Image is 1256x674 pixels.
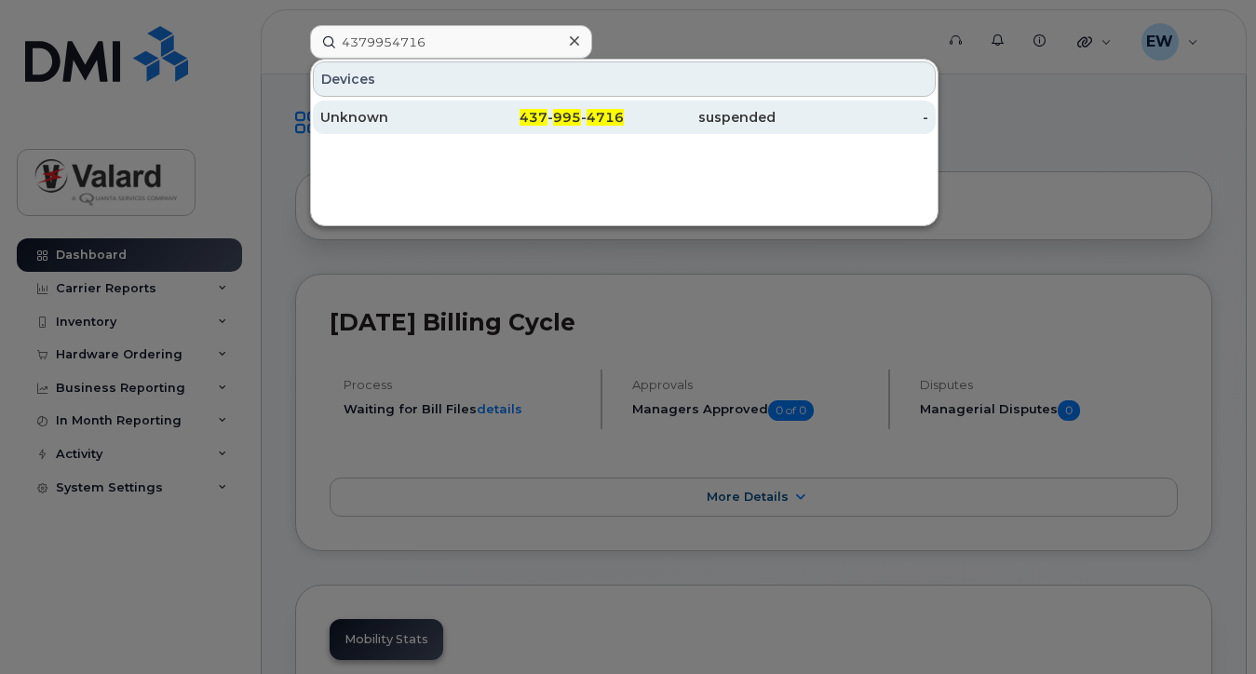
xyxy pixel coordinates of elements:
[553,109,581,126] span: 995
[624,108,776,127] div: suspended
[472,108,624,127] div: - -
[313,61,936,97] div: Devices
[587,109,624,126] span: 4716
[320,108,472,127] div: Unknown
[313,101,936,134] a: Unknown437-995-4716suspended-
[776,108,927,127] div: -
[520,109,547,126] span: 437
